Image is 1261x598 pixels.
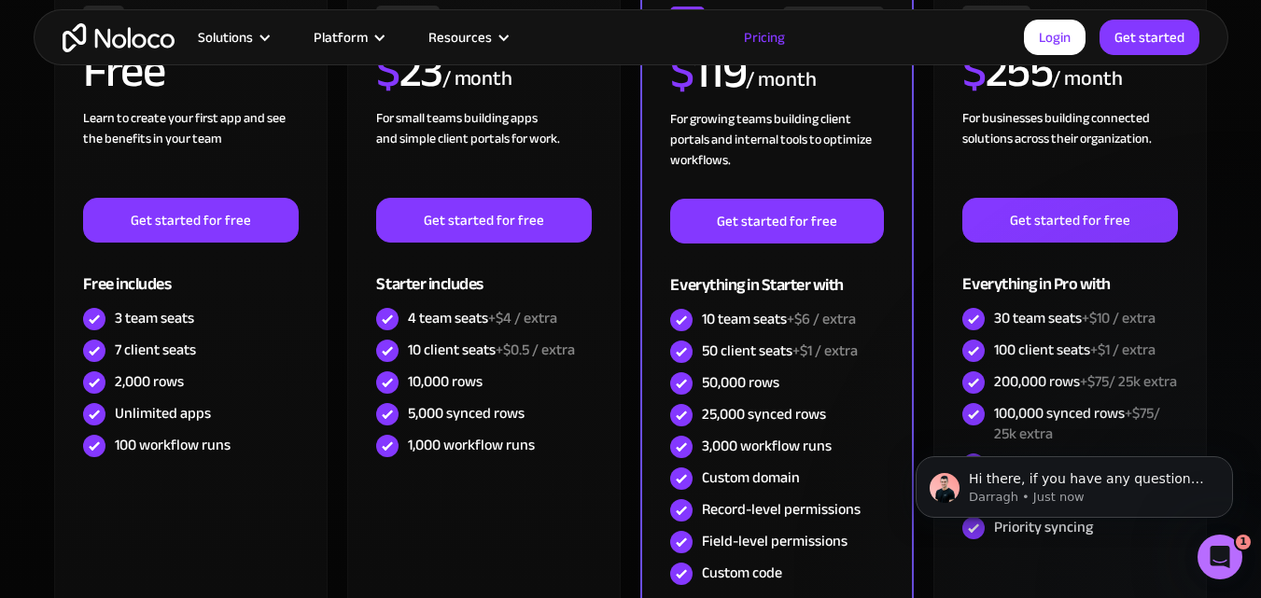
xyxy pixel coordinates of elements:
[376,108,591,198] div: For small teams building apps and simple client portals for work. ‍
[702,467,800,488] div: Custom domain
[405,25,529,49] div: Resources
[962,198,1177,243] a: Get started for free
[787,305,856,333] span: +$6 / extra
[376,48,442,94] h2: 23
[314,25,368,49] div: Platform
[702,341,858,361] div: 50 client seats
[1052,64,1122,94] div: / month
[83,108,298,198] div: Learn to create your first app and see the benefits in your team ‍
[670,109,883,199] div: For growing teams building client portals and internal tools to optimize workflows.
[1198,535,1242,579] iframe: Intercom live chat
[721,25,808,49] a: Pricing
[702,372,779,393] div: 50,000 rows
[962,48,1052,94] h2: 255
[702,436,832,456] div: 3,000 workflow runs
[994,371,1177,392] div: 200,000 rows
[962,243,1177,303] div: Everything in Pro with
[115,340,196,360] div: 7 client seats
[1090,336,1156,364] span: +$1 / extra
[115,371,184,392] div: 2,000 rows
[702,309,856,329] div: 10 team seats
[408,340,575,360] div: 10 client seats
[376,243,591,303] div: Starter includes
[408,371,483,392] div: 10,000 rows
[115,403,211,424] div: Unlimited apps
[198,25,253,49] div: Solutions
[702,404,826,424] div: 25,000 synced rows
[442,64,512,94] div: / month
[175,25,290,49] div: Solutions
[962,108,1177,198] div: For businesses building connected solutions across their organization. ‍
[994,340,1156,360] div: 100 client seats
[670,49,746,95] h2: 119
[408,403,525,424] div: 5,000 synced rows
[83,48,164,94] h2: Free
[290,25,405,49] div: Platform
[115,308,194,328] div: 3 team seats
[408,435,535,455] div: 1,000 workflow runs
[83,243,298,303] div: Free includes
[1082,304,1156,332] span: +$10 / extra
[746,65,816,95] div: / month
[408,308,557,328] div: 4 team seats
[702,563,782,583] div: Custom code
[670,199,883,243] a: Get started for free
[1100,20,1199,55] a: Get started
[702,499,861,520] div: Record-level permissions
[376,198,591,243] a: Get started for free
[994,403,1177,444] div: 100,000 synced rows
[994,308,1156,328] div: 30 team seats
[1236,535,1251,549] span: 1
[670,243,883,304] div: Everything in Starter with
[496,336,575,364] span: +$0.5 / extra
[1080,368,1177,396] span: +$75/ 25k extra
[115,435,231,455] div: 100 workflow runs
[63,23,175,52] a: home
[428,25,492,49] div: Resources
[83,198,298,243] a: Get started for free
[792,337,858,365] span: +$1 / extra
[488,304,557,332] span: +$4 / extra
[888,417,1261,548] iframe: Intercom notifications message
[702,531,848,551] div: Field-level permissions
[1024,20,1086,55] a: Login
